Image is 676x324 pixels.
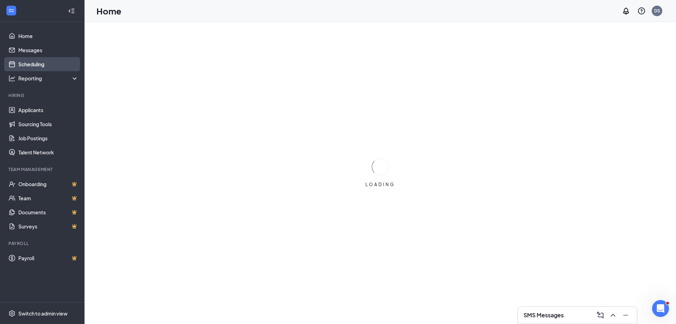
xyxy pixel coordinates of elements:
[18,191,79,205] a: TeamCrown
[18,57,79,71] a: Scheduling
[8,7,15,14] svg: WorkstreamLogo
[622,7,630,15] svg: Notifications
[18,145,79,159] a: Talent Network
[621,311,630,319] svg: Minimize
[18,103,79,117] a: Applicants
[18,310,68,317] div: Switch to admin view
[524,311,564,319] h3: SMS Messages
[654,8,660,14] div: DS
[8,166,77,172] div: Team Management
[18,75,79,82] div: Reporting
[18,43,79,57] a: Messages
[68,7,75,14] svg: Collapse
[18,177,79,191] a: OnboardingCrown
[18,205,79,219] a: DocumentsCrown
[18,117,79,131] a: Sourcing Tools
[8,75,15,82] svg: Analysis
[8,240,77,246] div: Payroll
[18,251,79,265] a: PayrollCrown
[596,311,605,319] svg: ComposeMessage
[620,310,631,321] button: Minimize
[18,131,79,145] a: Job Postings
[637,7,646,15] svg: QuestionInfo
[609,311,617,319] svg: ChevronUp
[363,182,398,188] div: LOADING
[18,219,79,233] a: SurveysCrown
[652,300,669,317] iframe: Intercom live chat
[8,310,15,317] svg: Settings
[96,5,121,17] h1: Home
[607,310,619,321] button: ChevronUp
[595,310,606,321] button: ComposeMessage
[18,29,79,43] a: Home
[8,92,77,98] div: Hiring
